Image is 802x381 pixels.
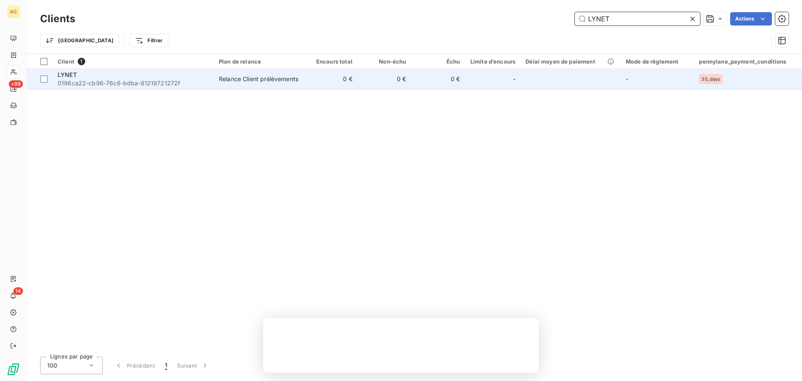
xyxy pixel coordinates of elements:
button: 1 [160,357,172,374]
span: +99 [9,80,23,88]
iframe: Enquête de LeanPay [263,318,539,373]
td: 0 € [358,69,411,89]
span: - [513,75,515,83]
button: Suivant [172,357,214,374]
iframe: Intercom live chat [774,353,794,373]
td: 0 € [411,69,465,89]
h3: Clients [40,11,75,26]
div: AG [7,5,20,18]
button: Précédent [109,357,160,374]
span: 30_days [701,77,720,82]
div: Échu [416,58,460,65]
input: Rechercher [575,12,700,26]
div: Mode de règlement [626,58,689,65]
button: Filtrer [129,34,168,47]
td: 0 € [304,69,358,89]
span: LYNET [58,71,77,78]
span: 1 [78,58,85,65]
div: Relance Client prélèvements [219,75,298,83]
div: Non-échu [363,58,406,65]
div: pennylane_payment_conditions [699,58,797,65]
div: Délai moyen de paiement [525,58,616,65]
div: Encours total [309,58,353,65]
span: 0196ca22-cb96-76c6-bdba-81219721272f [58,79,209,87]
span: 1 [165,361,167,370]
div: Plan de relance [219,58,299,65]
span: Client [58,58,74,65]
span: 14 [13,287,23,295]
div: Limite d’encours [470,58,515,65]
span: - [626,75,628,82]
button: Actions [730,12,772,26]
button: [GEOGRAPHIC_DATA] [40,34,119,47]
img: Logo LeanPay [7,363,20,376]
a: +99 [7,82,20,95]
span: 100 [47,361,57,370]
